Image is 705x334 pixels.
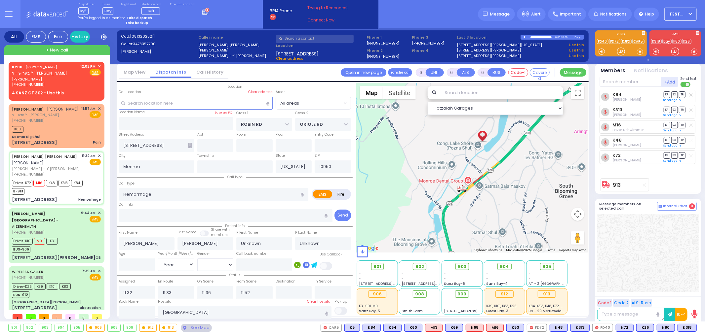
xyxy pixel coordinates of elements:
[197,279,214,284] label: On Scene
[457,184,467,193] div: 913
[96,255,101,260] div: OB
[440,86,563,99] input: Search location
[670,11,686,17] span: TestUser1
[315,279,332,284] label: In Service
[12,269,43,274] a: WIRELESS CALLER
[426,68,444,77] button: UNIT
[81,64,96,69] span: 12:02 PM
[657,324,675,332] div: BLS
[90,159,101,165] span: EMS
[82,153,96,158] span: 11:32 AM
[402,271,404,276] span: -
[612,92,622,97] a: K84
[248,89,273,95] label: Clear address
[33,180,45,186] span: M16
[612,143,641,148] span: Shia Lieberman
[315,132,333,137] label: Entry Code
[609,39,620,44] a: FD72
[679,91,685,98] span: TR
[82,106,96,111] span: 11:57 AM
[530,68,550,77] button: Covered
[659,205,662,208] img: comment-alt.png
[631,299,652,307] button: ALS-Rush
[276,97,351,109] span: All areas
[119,153,126,158] label: City
[12,254,96,261] div: [STREET_ADDRESS][PERSON_NAME]
[119,251,126,256] label: Age
[457,35,521,40] label: Last 3 location
[102,3,113,7] label: Lines
[71,180,83,186] span: K84
[141,3,162,7] label: Medic on call
[93,140,101,145] div: Pain
[12,64,58,70] a: [PERSON_NAME]
[224,84,246,89] span: Location
[78,197,101,202] div: Hemorrhage
[664,107,670,113] span: DR
[671,122,678,128] span: SO
[12,166,80,172] span: [PERSON_NAME] - ר' [PERSON_NAME]
[332,190,350,198] label: Fire
[689,203,695,209] span: 0
[636,324,654,332] div: BLS
[367,35,410,40] span: Phone 1
[224,175,246,180] span: Call type
[87,324,105,331] div: 906
[26,31,46,43] div: EMS
[307,17,360,23] a: Connect Now
[12,283,33,290] span: Driver-K26
[236,132,246,137] label: Room
[358,244,380,252] a: Open this area in Google Maps (opens a new window)
[466,324,484,332] div: ALS
[483,12,488,17] img: message.svg
[119,202,133,207] label: Call Info
[46,47,68,53] span: + New call
[597,39,608,44] a: FD40
[121,3,136,7] label: Night unit
[121,49,196,54] label: [PERSON_NAME]
[270,8,292,14] span: BRIA Phone
[600,77,661,87] input: Search member
[198,35,274,40] label: Caller name
[529,271,531,276] span: -
[90,274,101,281] span: EMS
[671,107,678,113] span: SO
[601,67,626,75] button: Members
[425,324,443,332] div: ALS
[671,152,678,158] span: SO
[663,204,688,209] span: Internal Chat
[139,324,157,331] div: 912
[444,276,446,281] span: -
[92,314,102,319] span: 0
[458,263,466,270] span: 903
[359,276,361,281] span: -
[12,275,45,280] span: [PHONE_NUMBER]
[78,3,95,7] label: Dispatcher
[98,153,101,159] span: ✕
[445,324,463,332] div: BLS
[486,271,488,276] span: -
[358,244,380,252] img: Google
[320,252,342,257] label: Use Callback
[148,8,154,14] span: M9
[664,137,670,143] span: DR
[12,188,24,195] span: B-913
[561,33,562,41] div: /
[98,210,101,216] span: ✕
[119,230,138,235] label: First Name
[542,263,551,270] span: 905
[457,48,521,53] a: [STREET_ADDRESS][PERSON_NAME]
[664,122,670,128] span: DR
[236,230,258,235] label: P First Name
[295,230,317,235] label: P Last Name
[188,143,192,148] span: Other building occupants
[508,68,528,77] button: Code-1
[367,54,399,59] label: [PHONE_NUMBER]
[612,107,622,112] a: K313
[81,211,96,216] span: 9:44 AM
[59,180,70,186] span: K313
[280,100,299,107] span: All areas
[119,89,141,95] label: Call Location
[78,16,126,20] span: You're logged in as monitor.
[383,86,416,99] button: Show satellite imagery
